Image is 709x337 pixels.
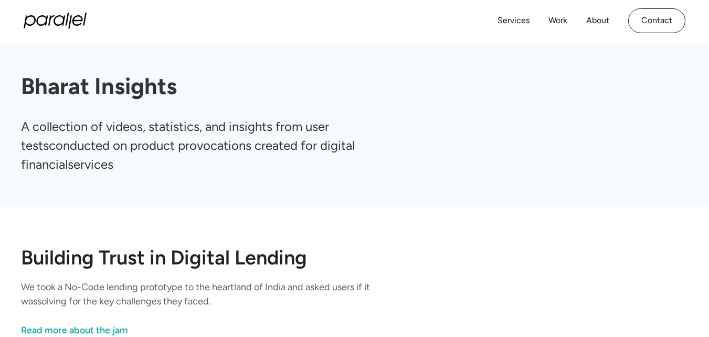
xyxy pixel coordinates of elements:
a: home [24,13,87,28]
h1: Bharat Insights [21,73,688,100]
p: We took a No-Code lending prototype to the heartland of India and asked users if it wassolving fo... [21,280,414,309]
a: About [586,13,609,28]
a: Contact [628,8,685,33]
a: Services [498,13,530,28]
a: Work [548,13,567,28]
h2: Building Trust in Digital Lending [21,248,688,268]
p: A collection of videos, statistics, and insights from user testsconducted on product provocations... [21,117,396,174]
